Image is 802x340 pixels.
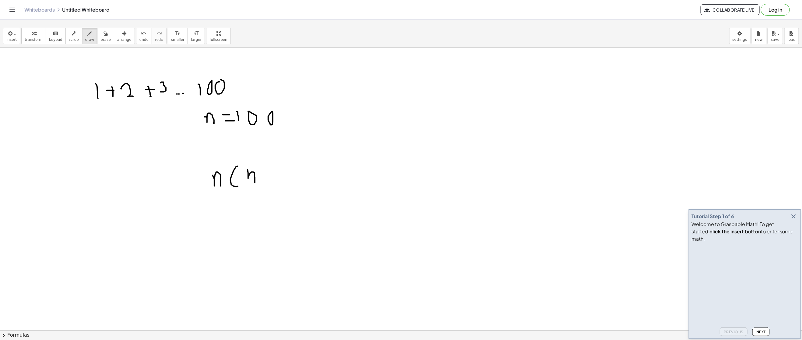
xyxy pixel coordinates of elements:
[755,37,763,42] span: new
[136,28,152,44] button: undoundo
[206,28,230,44] button: fullscreen
[85,37,94,42] span: draw
[7,5,17,15] button: Toggle navigation
[788,37,796,42] span: load
[65,28,82,44] button: scrub
[117,37,132,42] span: arrange
[761,4,790,16] button: Log in
[784,28,799,44] button: load
[209,37,227,42] span: fullscreen
[752,328,770,336] button: Next
[168,28,188,44] button: format_sizesmaller
[155,37,163,42] span: redo
[46,28,66,44] button: keyboardkeypad
[156,30,162,37] i: redo
[691,221,798,243] div: Welcome to Graspable Math! To get started, to enter some math.
[768,28,783,44] button: save
[152,28,167,44] button: redoredo
[709,228,761,235] b: click the insert button
[53,30,58,37] i: keyboard
[139,37,149,42] span: undo
[114,28,135,44] button: arrange
[97,28,114,44] button: erase
[3,28,20,44] button: insert
[733,37,747,42] span: settings
[6,37,17,42] span: insert
[701,4,760,15] button: Collaborate Live
[21,28,46,44] button: transform
[771,37,779,42] span: save
[175,30,181,37] i: format_size
[24,7,55,13] a: Whiteboards
[752,28,766,44] button: new
[191,37,202,42] span: larger
[25,37,43,42] span: transform
[100,37,111,42] span: erase
[756,330,766,334] span: Next
[188,28,205,44] button: format_sizelarger
[69,37,79,42] span: scrub
[706,7,755,12] span: Collaborate Live
[49,37,62,42] span: keypad
[171,37,185,42] span: smaller
[141,30,147,37] i: undo
[82,28,98,44] button: draw
[729,28,751,44] button: settings
[193,30,199,37] i: format_size
[691,213,734,220] div: Tutorial Step 1 of 6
